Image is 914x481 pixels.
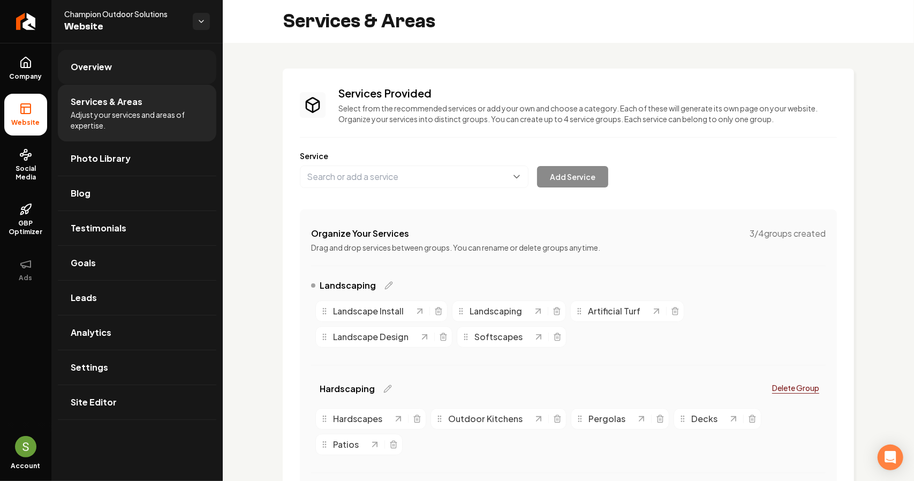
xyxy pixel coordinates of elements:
[58,176,216,211] a: Blog
[7,118,44,127] span: Website
[576,412,636,425] div: Pergolas
[311,227,409,240] h4: Organize Your Services
[311,242,826,253] p: Drag and drop services between groups. You can rename or delete groups anytime.
[588,305,640,318] span: Artificial Turf
[58,385,216,419] a: Site Editor
[71,222,126,235] span: Testimonials
[58,350,216,385] a: Settings
[435,412,533,425] div: Outdoor Kitchens
[766,378,826,397] button: Delete Group
[333,412,382,425] span: Hardscapes
[333,330,409,343] span: Landscape Design
[4,164,47,182] span: Social Media
[320,382,375,395] span: Hardscaping
[750,227,826,240] span: 3 / 4 groups created
[320,305,414,318] div: Landscape Install
[71,257,96,269] span: Goals
[338,86,837,101] h3: Services Provided
[320,330,419,343] div: Landscape Design
[333,438,359,451] span: Patios
[64,19,184,34] span: Website
[58,141,216,176] a: Photo Library
[457,305,533,318] div: Landscaping
[691,412,717,425] span: Decks
[474,330,523,343] span: Softscapes
[15,436,36,457] button: Open user button
[71,61,112,73] span: Overview
[15,436,36,457] img: Sales Champion
[58,315,216,350] a: Analytics
[58,211,216,245] a: Testimonials
[4,194,47,245] a: GBP Optimizer
[300,151,837,161] label: Service
[64,9,184,19] span: Champion Outdoor Solutions
[320,412,393,425] div: Hardscapes
[71,396,117,409] span: Site Editor
[58,281,216,315] a: Leads
[4,140,47,190] a: Social Media
[448,412,523,425] span: Outdoor Kitchens
[71,95,142,108] span: Services & Areas
[15,274,37,282] span: Ads
[320,279,376,292] span: Landscaping
[11,462,41,470] span: Account
[5,72,47,81] span: Company
[283,11,435,32] h2: Services & Areas
[470,305,522,318] span: Landscaping
[338,103,837,124] p: Select from the recommended services or add your own and choose a category. Each of these will ge...
[588,412,625,425] span: Pergolas
[772,382,819,393] p: Delete Group
[71,361,108,374] span: Settings
[678,412,728,425] div: Decks
[575,305,651,318] div: Artificial Turf
[4,219,47,236] span: GBP Optimizer
[462,330,533,343] div: Softscapes
[71,187,90,200] span: Blog
[878,445,903,470] div: Open Intercom Messenger
[71,291,97,304] span: Leads
[58,50,216,84] a: Overview
[4,249,47,291] button: Ads
[71,326,111,339] span: Analytics
[58,246,216,280] a: Goals
[71,152,131,165] span: Photo Library
[16,13,36,30] img: Rebolt Logo
[4,48,47,89] a: Company
[333,305,404,318] span: Landscape Install
[71,109,203,131] span: Adjust your services and areas of expertise.
[320,438,369,451] div: Patios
